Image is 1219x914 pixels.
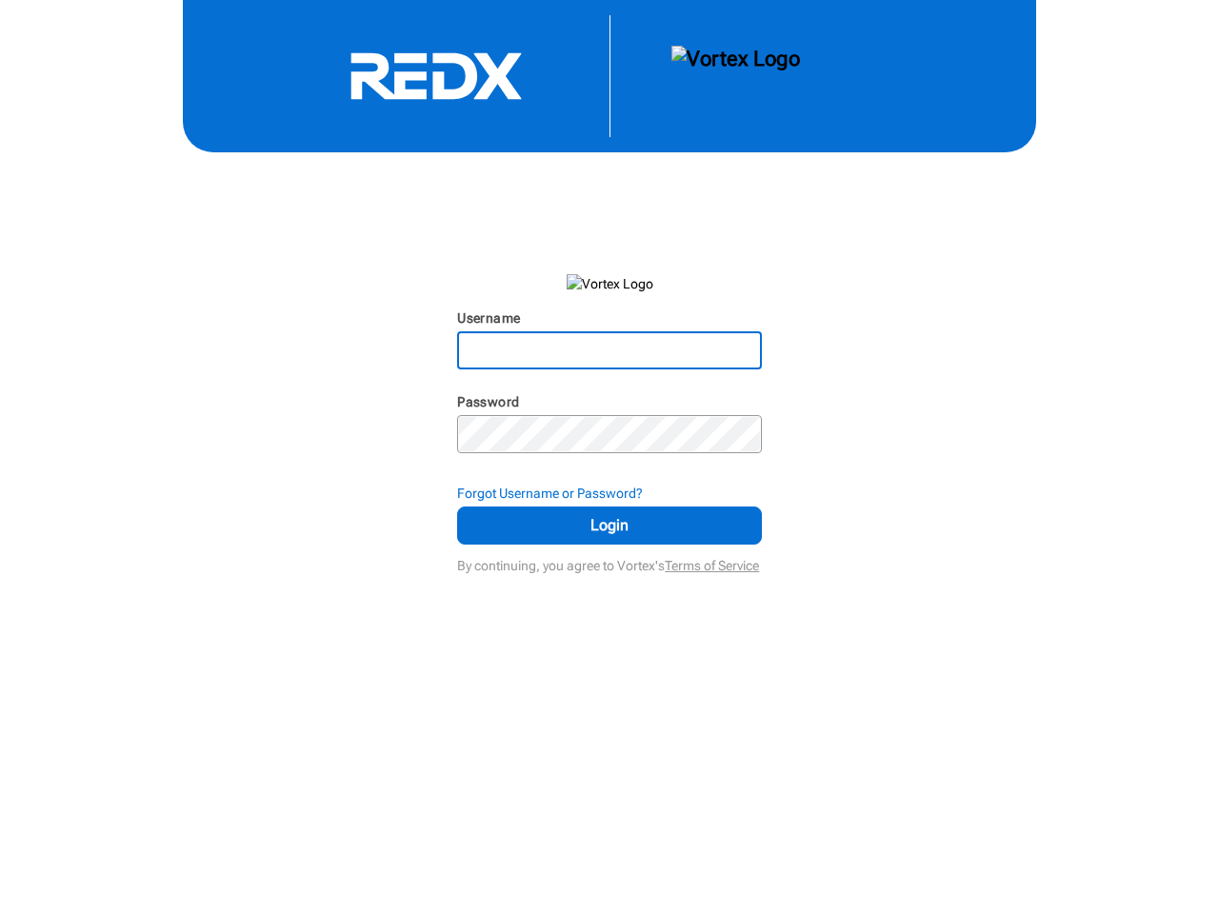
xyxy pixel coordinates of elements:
a: Terms of Service [665,558,759,573]
label: Password [457,394,519,409]
button: Login [457,507,762,545]
strong: Forgot Username or Password? [457,486,643,501]
label: Username [457,310,520,326]
span: Login [481,514,738,537]
div: Forgot Username or Password? [457,484,762,503]
img: Vortex Logo [567,274,653,293]
div: By continuing, you agree to Vortex's [457,548,762,575]
img: Vortex Logo [671,46,800,107]
svg: RedX Logo [293,51,579,101]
